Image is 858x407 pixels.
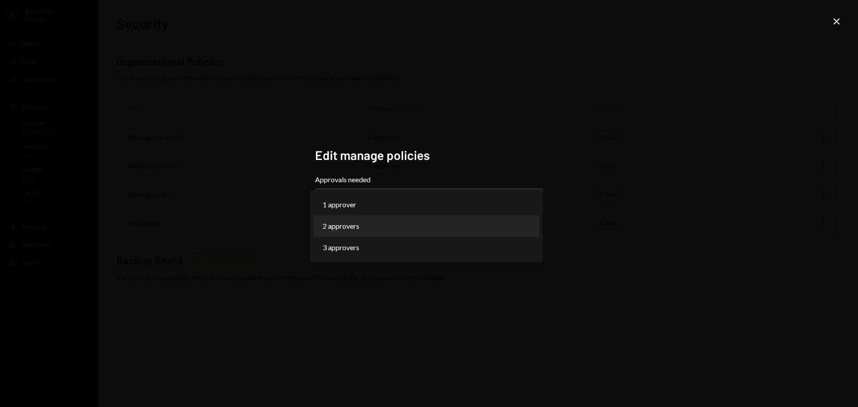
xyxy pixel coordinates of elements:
span: 1 approver [323,199,356,210]
span: 3 approvers [323,242,359,253]
h2: Edit manage policies [315,147,543,164]
button: Approvals needed [315,189,543,214]
span: 2 approvers [323,221,359,231]
label: Approvals needed [315,174,543,185]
